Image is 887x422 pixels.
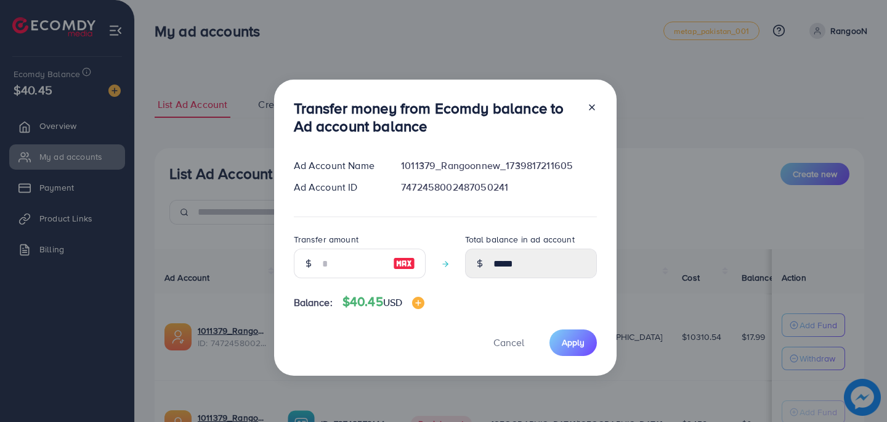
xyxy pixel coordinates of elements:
h3: Transfer money from Ecomdy balance to Ad account balance [294,99,577,135]
div: Ad Account ID [284,180,392,194]
span: USD [383,296,402,309]
label: Total balance in ad account [465,233,575,246]
div: 7472458002487050241 [391,180,606,194]
div: 1011379_Rangoonnew_1739817211605 [391,159,606,173]
button: Apply [549,329,597,356]
div: Ad Account Name [284,159,392,173]
img: image [393,256,415,271]
h4: $40.45 [342,294,424,310]
span: Apply [562,336,585,349]
span: Cancel [493,336,524,349]
span: Balance: [294,296,333,310]
img: image [412,297,424,309]
button: Cancel [478,329,540,356]
label: Transfer amount [294,233,358,246]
